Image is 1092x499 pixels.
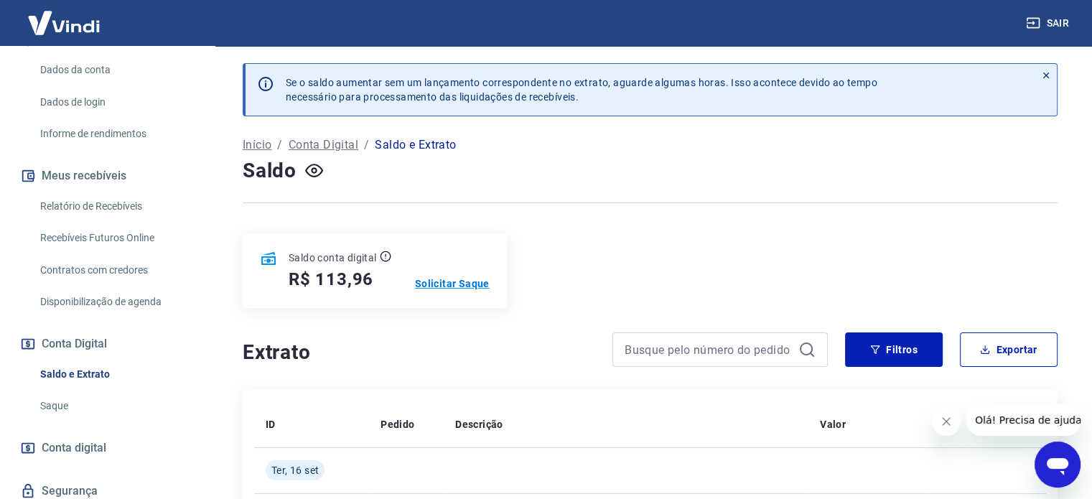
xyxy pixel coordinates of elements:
[289,251,377,265] p: Saldo conta digital
[289,136,358,154] a: Conta Digital
[34,88,197,117] a: Dados de login
[960,332,1058,367] button: Exportar
[243,338,595,367] h4: Extrato
[820,417,846,432] p: Valor
[34,287,197,317] a: Disponibilização de agenda
[17,432,197,464] a: Conta digital
[17,328,197,360] button: Conta Digital
[9,10,121,22] span: Olá! Precisa de ajuda?
[34,391,197,421] a: Saque
[266,417,276,432] p: ID
[966,404,1081,436] iframe: Mensagem da empresa
[845,332,943,367] button: Filtros
[34,55,197,85] a: Dados da conta
[932,407,961,436] iframe: Fechar mensagem
[625,339,793,360] input: Busque pelo número do pedido
[381,417,414,432] p: Pedido
[286,75,877,104] p: Se o saldo aumentar sem um lançamento correspondente no extrato, aguarde algumas horas. Isso acon...
[17,160,197,192] button: Meus recebíveis
[277,136,282,154] p: /
[455,417,503,432] p: Descrição
[243,157,297,185] h4: Saldo
[34,119,197,149] a: Informe de rendimentos
[243,136,271,154] a: Início
[289,268,373,291] h5: R$ 113,96
[364,136,369,154] p: /
[1023,10,1075,37] button: Sair
[34,360,197,389] a: Saldo e Extrato
[415,276,490,291] a: Solicitar Saque
[375,136,456,154] p: Saldo e Extrato
[17,1,111,45] img: Vindi
[34,192,197,221] a: Relatório de Recebíveis
[34,256,197,285] a: Contratos com credores
[1035,442,1081,488] iframe: Botão para abrir a janela de mensagens
[271,463,319,477] span: Ter, 16 set
[34,223,197,253] a: Recebíveis Futuros Online
[42,438,106,458] span: Conta digital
